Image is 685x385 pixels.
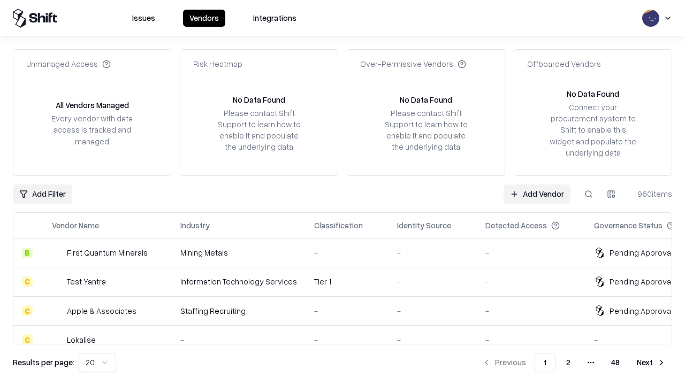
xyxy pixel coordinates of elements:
div: No Data Found [400,94,452,105]
button: 2 [558,353,579,372]
button: Issues [126,10,162,27]
div: Identity Source [397,220,451,231]
div: Staffing Recruiting [180,305,297,317]
div: - [485,247,577,258]
button: Next [630,353,672,372]
div: - [397,247,468,258]
div: Tier 1 [314,276,380,287]
div: Governance Status [594,220,663,231]
div: Risk Heatmap [193,58,242,70]
div: - [314,247,380,258]
div: Test Yantra [67,276,106,287]
div: Offboarded Vendors [527,58,601,70]
div: Mining Metals [180,247,297,258]
div: Lokalise [67,334,96,345]
div: Over-Permissive Vendors [360,58,466,70]
div: C [22,276,33,287]
div: - [314,305,380,317]
div: Every vendor with data access is tracked and managed [48,113,136,147]
div: Please contact Shift Support to learn how to enable it and populate the underlying data [382,107,470,153]
div: Classification [314,220,363,231]
div: C [22,305,33,316]
div: - [397,276,468,287]
div: C [22,334,33,345]
button: Add Filter [13,184,72,204]
div: Pending Approval [610,247,673,258]
div: - [397,334,468,345]
img: Apple & Associates [52,305,63,316]
div: Please contact Shift Support to learn how to enable it and populate the underlying data [215,107,303,153]
div: Industry [180,220,210,231]
div: Vendor Name [52,220,99,231]
div: No Data Found [567,88,619,99]
div: B [22,248,33,258]
button: 48 [603,353,628,372]
div: - [485,334,577,345]
div: Connect your procurement system to Shift to enable this widget and populate the underlying data [549,102,637,158]
img: Test Yantra [52,276,63,287]
div: All Vendors Managed [56,99,129,111]
img: Lokalise [52,334,63,345]
button: 1 [535,353,555,372]
div: Information Technology Services [180,276,297,287]
div: First Quantum Minerals [67,247,148,258]
p: Results per page: [13,357,74,368]
a: Add Vendor [504,184,570,204]
div: - [314,334,380,345]
div: Pending Approval [610,276,673,287]
div: Apple & Associates [67,305,136,317]
div: 960 items [629,188,672,199]
div: - [180,334,297,345]
img: First Quantum Minerals [52,248,63,258]
div: Unmanaged Access [26,58,111,70]
div: Pending Approval [610,305,673,317]
div: - [485,276,577,287]
div: No Data Found [233,94,285,105]
button: Integrations [247,10,303,27]
div: - [397,305,468,317]
div: - [485,305,577,317]
div: Detected Access [485,220,547,231]
button: Vendors [183,10,225,27]
nav: pagination [476,353,672,372]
